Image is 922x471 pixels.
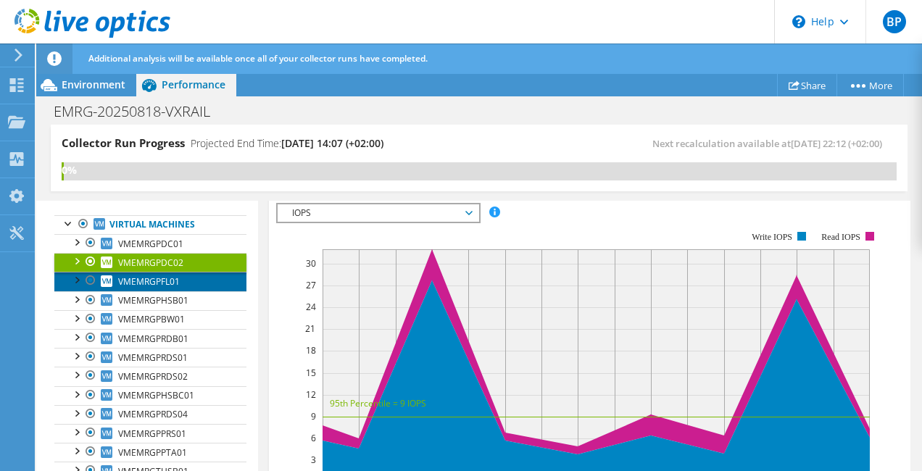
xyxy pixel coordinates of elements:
[54,443,246,462] a: VMEMRGPPTA01
[191,136,383,151] h4: Projected End Time:
[311,410,316,422] text: 9
[118,238,183,250] span: VMEMRGPDC01
[311,432,316,444] text: 6
[88,52,428,64] span: Additional analysis will be available once all of your collector runs have completed.
[54,367,246,385] a: VMEMRGPRDS02
[330,397,426,409] text: 95th Percentile = 9 IOPS
[118,257,183,269] span: VMEMRGPDC02
[305,322,315,335] text: 21
[62,78,125,91] span: Environment
[54,386,246,405] a: VMEMRGPHSBC01
[118,294,188,307] span: VMEMRGPHSB01
[54,234,246,253] a: VMEMRGPDC01
[54,291,246,310] a: VMEMRGPHSB01
[118,389,194,401] span: VMEMRGPHSBC01
[306,301,316,313] text: 24
[54,329,246,348] a: VMEMRGPRDB01
[118,370,188,383] span: VMEMRGPRDS02
[836,74,904,96] a: More
[752,232,792,242] text: Write IOPS
[821,232,860,242] text: Read IOPS
[791,137,882,150] span: [DATE] 22:12 (+02:00)
[118,428,186,440] span: VMEMRGPPRS01
[652,137,889,150] span: Next recalculation available at
[62,162,64,178] div: 0%
[306,279,316,291] text: 27
[118,408,188,420] span: VMEMRGPRDS04
[54,348,246,367] a: VMEMRGPRDS01
[311,454,316,466] text: 3
[306,367,316,379] text: 15
[118,313,185,325] span: VMEMRGPBW01
[792,15,805,28] svg: \n
[54,310,246,329] a: VMEMRGPBW01
[118,333,188,345] span: VMEMRGPRDB01
[306,344,316,357] text: 18
[54,253,246,272] a: VMEMRGPDC02
[118,351,188,364] span: VMEMRGPRDS01
[285,204,471,222] span: IOPS
[306,257,316,270] text: 30
[281,136,383,150] span: [DATE] 14:07 (+02:00)
[54,405,246,424] a: VMEMRGPRDS04
[777,74,837,96] a: Share
[118,446,187,459] span: VMEMRGPPTA01
[883,10,906,33] span: BP
[54,424,246,443] a: VMEMRGPPRS01
[47,104,233,120] h1: EMRG-20250818-VXRAIL
[306,388,316,401] text: 12
[162,78,225,91] span: Performance
[54,215,246,234] a: Virtual Machines
[54,272,246,291] a: VMEMRGPFL01
[118,275,180,288] span: VMEMRGPFL01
